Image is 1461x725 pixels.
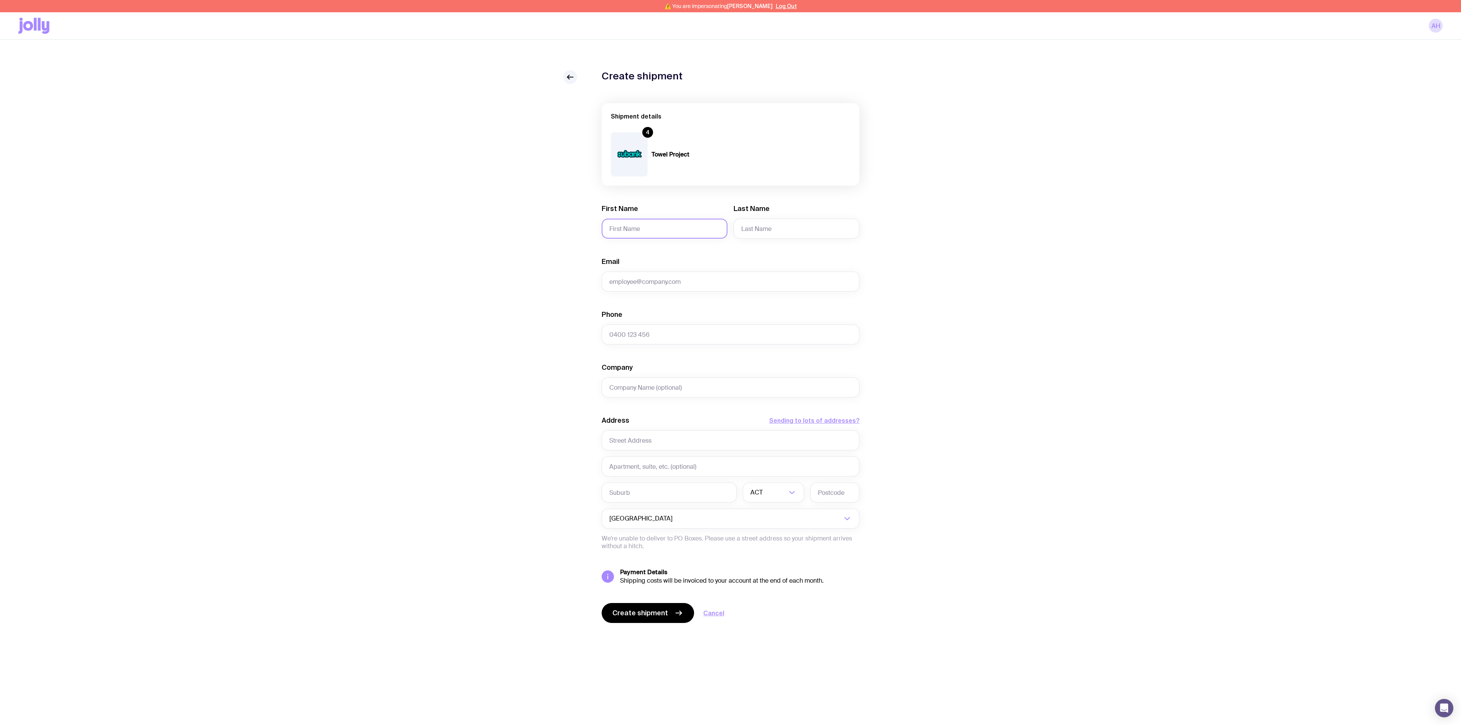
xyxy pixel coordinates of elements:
[652,151,726,158] h4: Towel Project
[609,509,674,529] span: [GEOGRAPHIC_DATA]
[810,483,859,503] input: Postcode
[769,416,859,425] button: Sending to lots of addresses?
[727,3,773,9] span: [PERSON_NAME]
[602,310,622,319] label: Phone
[620,577,859,585] div: Shipping costs will be invoiced to your account at the end of each month.
[674,509,842,529] input: Search for option
[620,568,859,576] h5: Payment Details
[602,416,629,425] label: Address
[1429,19,1443,33] a: AH
[1435,699,1453,717] div: Open Intercom Messenger
[734,219,859,239] input: Last Name
[743,483,804,503] div: Search for option
[750,483,764,503] span: ACT
[602,430,859,450] input: Street Address
[602,272,859,292] input: employee@company.com
[611,112,850,120] h2: Shipment details
[642,127,653,138] div: 4
[602,603,694,623] button: Create shipment
[776,3,797,9] button: Log Out
[602,377,859,397] input: Company Name (optional)
[602,257,619,266] label: Email
[602,70,683,82] h1: Create shipment
[602,219,727,239] input: First Name
[612,608,668,618] span: Create shipment
[764,483,786,503] input: Search for option
[665,3,773,9] span: ⚠️ You are impersonating
[602,363,633,372] label: Company
[734,204,770,213] label: Last Name
[602,483,737,503] input: Suburb
[602,456,859,476] input: Apartment, suite, etc. (optional)
[602,509,859,529] div: Search for option
[602,204,638,213] label: First Name
[703,608,724,618] a: Cancel
[602,535,859,550] p: We’re unable to deliver to PO Boxes. Please use a street address so your shipment arrives without...
[602,325,859,344] input: 0400 123 456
